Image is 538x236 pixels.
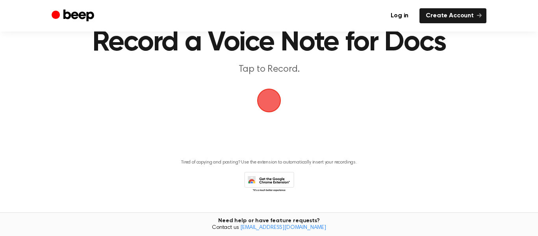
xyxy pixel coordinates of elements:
[5,225,533,232] span: Contact us
[240,225,326,230] a: [EMAIL_ADDRESS][DOMAIN_NAME]
[118,63,420,76] p: Tap to Record.
[181,160,357,165] p: Tired of copying and pasting? Use the extension to automatically insert your recordings.
[419,8,486,23] a: Create Account
[257,89,281,112] button: Beep Logo
[52,8,96,24] a: Beep
[384,8,415,23] a: Log in
[85,28,453,57] h1: Record a Voice Note for Docs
